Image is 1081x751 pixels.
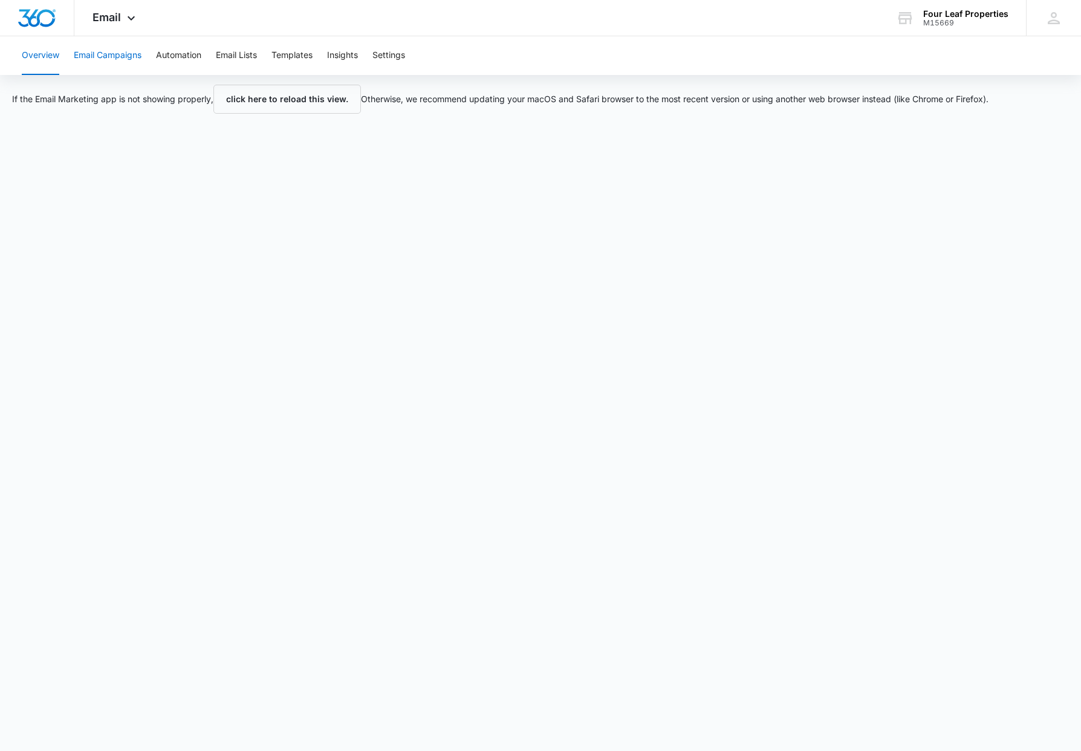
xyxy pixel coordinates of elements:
span: Email [93,11,121,24]
div: account id [923,19,1008,27]
button: Automation [156,36,201,75]
button: Email Campaigns [74,36,141,75]
button: Settings [372,36,405,75]
div: account name [923,9,1008,19]
p: If the Email Marketing app is not showing properly, Otherwise, we recommend updating your macOS a... [12,85,988,114]
button: Templates [271,36,313,75]
button: Email Lists [216,36,257,75]
button: click here to reload this view. [213,85,361,114]
button: Insights [327,36,358,75]
button: Overview [22,36,59,75]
